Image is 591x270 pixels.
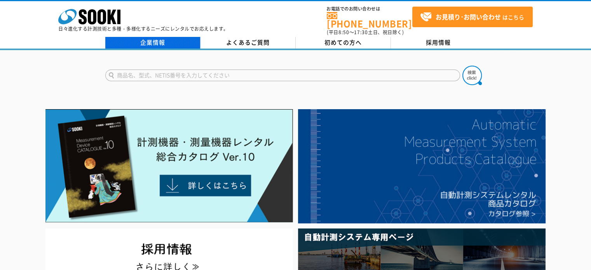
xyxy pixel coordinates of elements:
[436,12,501,21] strong: お見積り･お問い合わせ
[327,12,412,28] a: [PHONE_NUMBER]
[338,29,349,36] span: 8:50
[354,29,368,36] span: 17:30
[296,37,391,49] a: 初めての方へ
[391,37,486,49] a: 採用情報
[200,37,296,49] a: よくあるご質問
[45,109,293,223] img: Catalog Ver10
[298,109,546,223] img: 自動計測システムカタログ
[58,26,228,31] p: 日々進化する計測技術と多種・多様化するニーズにレンタルでお応えします。
[462,66,482,85] img: btn_search.png
[105,37,200,49] a: 企業情報
[327,7,412,11] span: お電話でのお問い合わせは
[324,38,362,47] span: 初めての方へ
[105,70,460,81] input: 商品名、型式、NETIS番号を入力してください
[420,11,524,23] span: はこちら
[327,29,404,36] span: (平日 ～ 土日、祝日除く)
[412,7,533,27] a: お見積り･お問い合わせはこちら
